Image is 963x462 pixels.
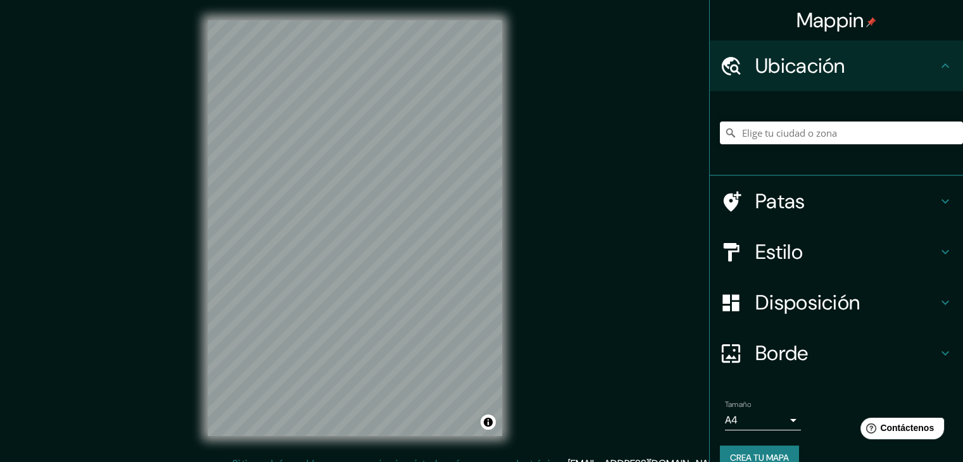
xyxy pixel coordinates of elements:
div: Ubicación [710,41,963,91]
font: Disposición [755,289,860,316]
font: Estilo [755,239,803,265]
div: Disposición [710,277,963,328]
font: Patas [755,188,805,215]
iframe: Lanzador de widgets de ayuda [850,413,949,448]
canvas: Mapa [208,20,502,436]
font: Mappin [796,7,864,34]
button: Activar o desactivar atribución [481,415,496,430]
img: pin-icon.png [866,17,876,27]
font: Borde [755,340,809,366]
font: A4 [725,413,738,427]
div: Estilo [710,227,963,277]
div: Patas [710,176,963,227]
div: Borde [710,328,963,378]
font: Tamaño [725,399,751,409]
font: Ubicación [755,53,845,79]
div: A4 [725,410,801,430]
input: Elige tu ciudad o zona [720,122,963,144]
